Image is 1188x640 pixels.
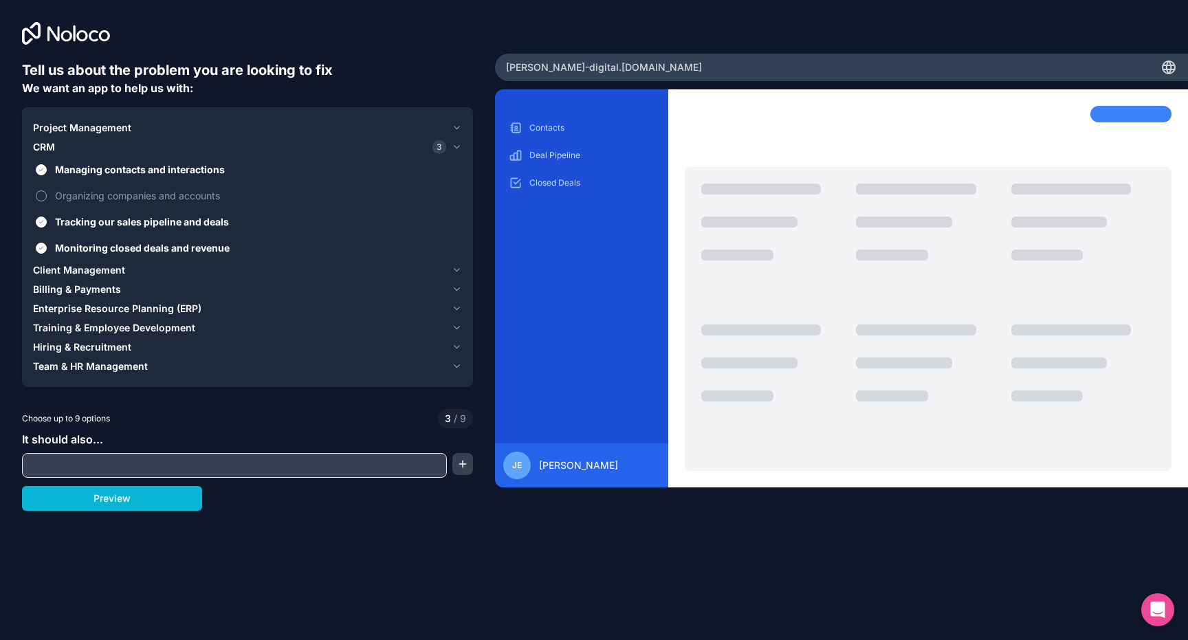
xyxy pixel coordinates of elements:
[55,162,459,177] span: Managing contacts and interactions
[22,81,193,95] span: We want an app to help us with:
[36,164,47,175] button: Managing contacts and interactions
[539,459,618,472] span: [PERSON_NAME]
[33,121,131,135] span: Project Management
[33,340,131,354] span: Hiring & Recruitment
[55,241,459,255] span: Monitoring closed deals and revenue
[529,150,654,161] p: Deal Pipeline
[36,243,47,254] button: Monitoring closed deals and revenue
[33,261,462,280] button: Client Management
[55,214,459,229] span: Tracking our sales pipeline and deals
[33,283,121,296] span: Billing & Payments
[33,137,462,157] button: CRM3
[33,118,462,137] button: Project Management
[36,217,47,228] button: Tracking our sales pipeline and deals
[432,140,446,154] span: 3
[33,302,201,316] span: Enterprise Resource Planning (ERP)
[55,188,459,203] span: Organizing companies and accounts
[33,357,462,376] button: Team & HR Management
[22,412,110,425] span: Choose up to 9 options
[33,157,462,261] div: CRM3
[33,360,148,373] span: Team & HR Management
[36,190,47,201] button: Organizing companies and accounts
[454,412,457,424] span: /
[529,177,654,188] p: Closed Deals
[506,117,657,432] div: scrollable content
[22,432,103,446] span: It should also...
[33,263,125,277] span: Client Management
[33,321,195,335] span: Training & Employee Development
[529,122,654,133] p: Contacts
[506,60,702,74] span: [PERSON_NAME]-digital .[DOMAIN_NAME]
[33,318,462,338] button: Training & Employee Development
[33,280,462,299] button: Billing & Payments
[33,338,462,357] button: Hiring & Recruitment
[1141,593,1174,626] div: Open Intercom Messenger
[33,140,55,154] span: CRM
[451,412,466,426] span: 9
[445,412,451,426] span: 3
[512,460,522,471] span: JE
[33,299,462,318] button: Enterprise Resource Planning (ERP)
[22,60,473,80] h6: Tell us about the problem you are looking to fix
[22,486,202,511] button: Preview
